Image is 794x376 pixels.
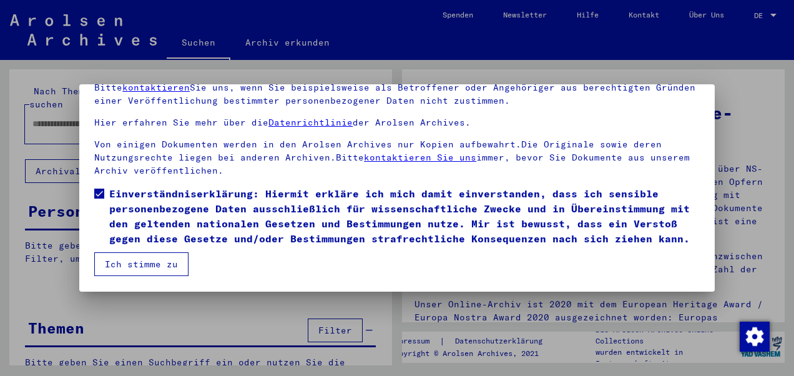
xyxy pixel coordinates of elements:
a: kontaktieren [122,82,190,93]
a: Datenrichtlinie [268,117,353,128]
button: Ich stimme zu [94,252,189,276]
p: Bitte Sie uns, wenn Sie beispielsweise als Betroffener oder Angehöriger aus berechtigten Gründen ... [94,81,700,107]
span: Einverständniserklärung: Hiermit erkläre ich mich damit einverstanden, dass ich sensible personen... [109,186,700,246]
p: Von einigen Dokumenten werden in den Arolsen Archives nur Kopien aufbewahrt.Die Originale sowie d... [94,138,700,177]
img: Zustimmung ändern [740,322,770,352]
a: kontaktieren Sie uns [364,152,476,163]
p: Hier erfahren Sie mehr über die der Arolsen Archives. [94,116,700,129]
